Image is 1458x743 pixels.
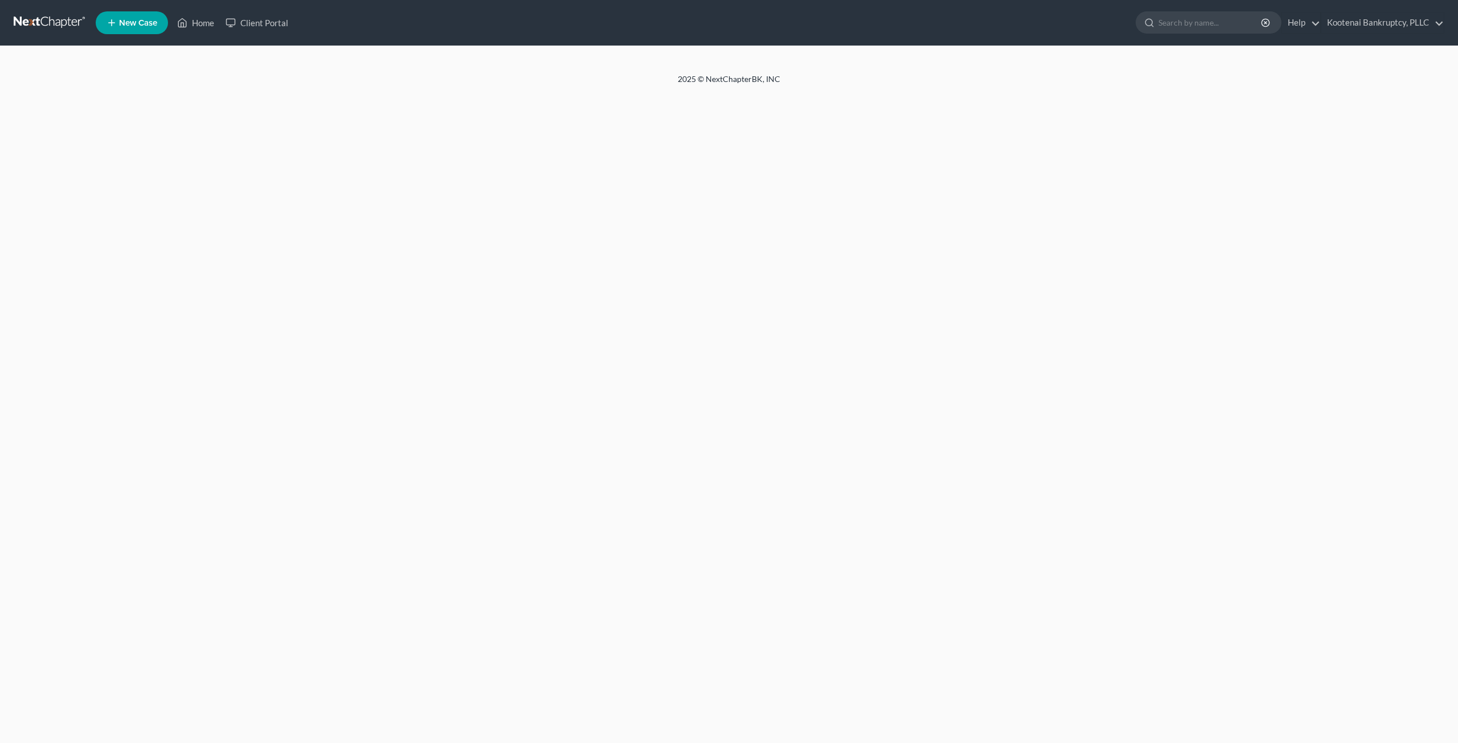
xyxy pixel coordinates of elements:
[220,13,294,33] a: Client Portal
[1158,12,1263,33] input: Search by name...
[171,13,220,33] a: Home
[119,19,157,27] span: New Case
[1282,13,1320,33] a: Help
[404,73,1054,94] div: 2025 © NextChapterBK, INC
[1321,13,1444,33] a: Kootenai Bankruptcy, PLLC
